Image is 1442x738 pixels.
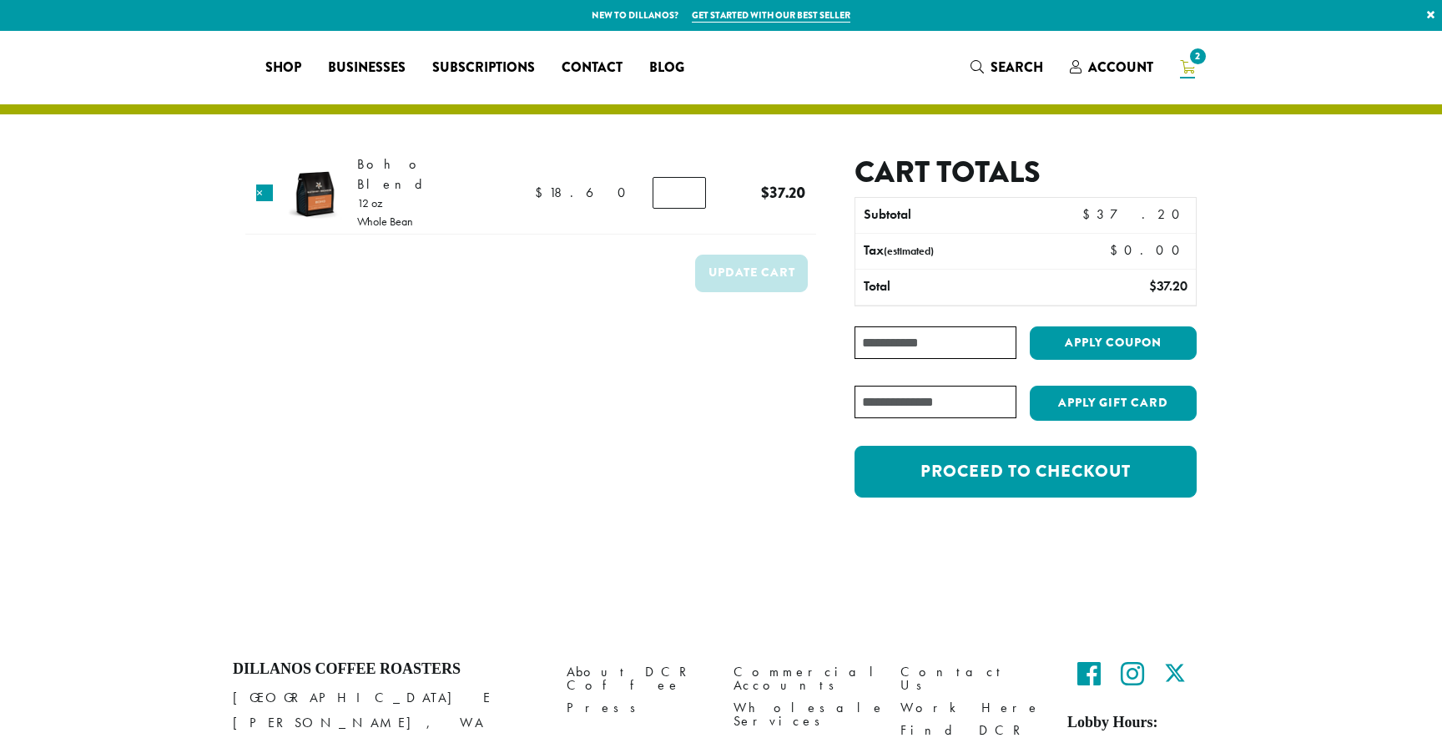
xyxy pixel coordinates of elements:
span: Contact [562,58,623,78]
button: Update cart [695,255,808,292]
span: $ [535,184,549,201]
a: Work Here [900,696,1042,719]
h5: Lobby Hours: [1067,714,1209,732]
a: Get started with our best seller [692,8,850,23]
img: Boho Blend [288,167,342,221]
span: Search [991,58,1043,77]
a: Proceed to checkout [855,446,1197,498]
bdi: 37.20 [1149,277,1187,295]
small: (estimated) [884,244,934,258]
span: Blog [649,58,684,78]
a: Remove this item [256,184,273,201]
a: Shop [252,54,315,81]
a: Press [567,696,708,719]
span: Account [1088,58,1153,77]
h4: Dillanos Coffee Roasters [233,660,542,679]
span: Businesses [328,58,406,78]
a: Contact Us [900,660,1042,696]
a: Wholesale Services [734,696,875,732]
a: Search [957,53,1056,81]
span: $ [1082,205,1097,223]
button: Apply Gift Card [1030,386,1197,421]
a: Commercial Accounts [734,660,875,696]
a: About DCR Coffee [567,660,708,696]
th: Subtotal [855,198,1060,233]
input: Product quantity [653,177,706,209]
p: 12 oz [357,197,413,209]
th: Tax [855,234,1097,269]
span: Subscriptions [432,58,535,78]
bdi: 37.20 [761,181,805,204]
button: Apply coupon [1030,326,1197,361]
span: $ [1149,277,1157,295]
th: Total [855,270,1060,305]
bdi: 0.00 [1110,241,1187,259]
span: $ [761,181,769,204]
span: Shop [265,58,301,78]
bdi: 18.60 [535,184,633,201]
h2: Cart totals [855,154,1197,190]
bdi: 37.20 [1082,205,1187,223]
span: 2 [1187,45,1209,68]
span: $ [1110,241,1124,259]
p: Whole Bean [357,215,413,227]
span: Boho Blend [357,155,433,193]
